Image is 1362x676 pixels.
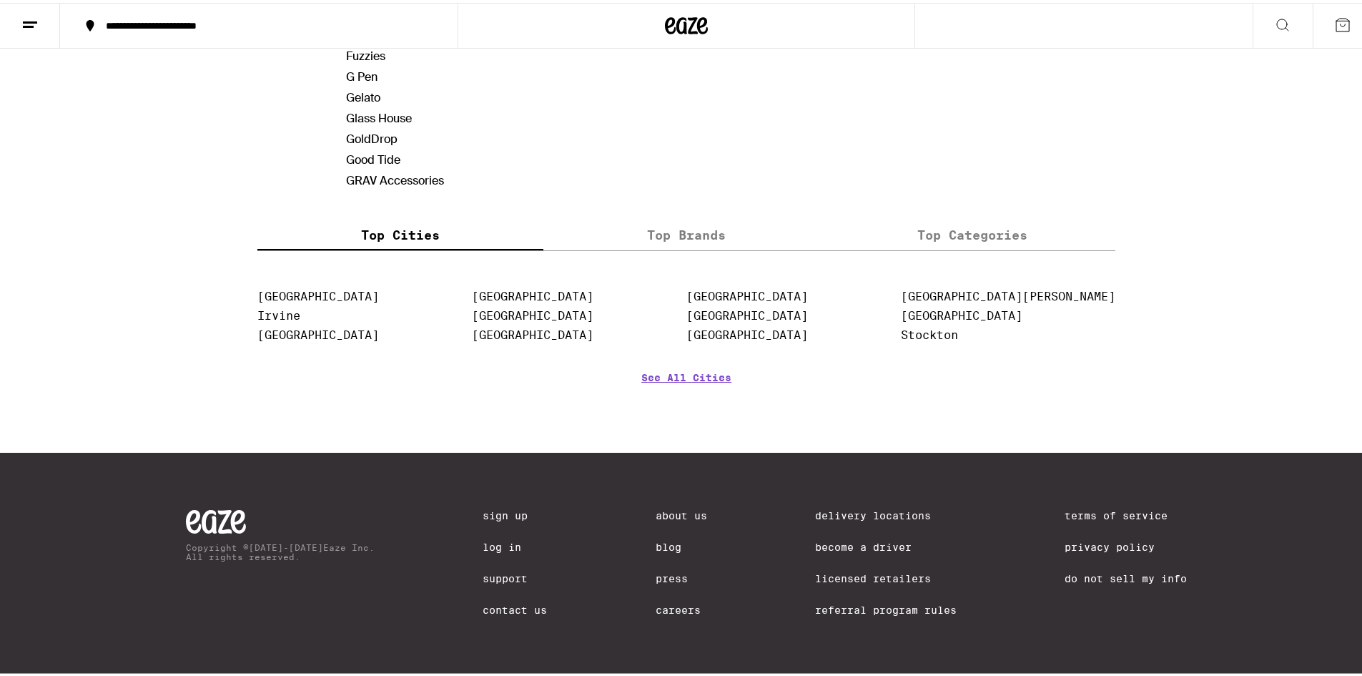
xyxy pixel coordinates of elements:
[815,602,957,613] a: Referral Program Rules
[686,306,808,320] a: [GEOGRAPHIC_DATA]
[346,87,380,102] a: Gelato
[901,306,1022,320] a: [GEOGRAPHIC_DATA]
[257,217,543,248] label: Top Cities
[543,217,829,248] label: Top Brands
[656,539,707,550] a: Blog
[815,570,957,582] a: Licensed Retailers
[9,10,103,21] span: Hi. Need any help?
[901,325,958,339] a: Stockton
[1065,570,1187,582] a: Do Not Sell My Info
[472,325,593,339] a: [GEOGRAPHIC_DATA]
[815,539,957,550] a: Become a Driver
[656,507,707,519] a: About Us
[186,540,375,559] p: Copyright © [DATE]-[DATE] Eaze Inc. All rights reserved.
[257,306,300,320] a: Irvine
[1065,507,1187,519] a: Terms of Service
[346,170,444,185] a: GRAV Accessories
[815,507,957,519] a: Delivery Locations
[346,150,400,165] a: Good Tide
[483,570,547,582] a: Support
[257,217,1115,248] div: tabs
[483,602,547,613] a: Contact Us
[346,46,385,61] a: Fuzzies
[257,325,379,339] a: [GEOGRAPHIC_DATA]
[686,325,808,339] a: [GEOGRAPHIC_DATA]
[901,287,1115,300] a: [GEOGRAPHIC_DATA][PERSON_NAME]
[641,369,731,422] a: See All Cities
[346,67,377,82] a: G Pen
[1065,539,1187,550] a: Privacy Policy
[257,287,379,300] a: [GEOGRAPHIC_DATA]
[483,507,547,519] a: Sign Up
[483,539,547,550] a: Log In
[829,217,1115,248] label: Top Categories
[656,570,707,582] a: Press
[686,287,808,300] a: [GEOGRAPHIC_DATA]
[656,602,707,613] a: Careers
[472,287,593,300] a: [GEOGRAPHIC_DATA]
[346,129,398,144] a: GoldDrop
[472,306,593,320] a: [GEOGRAPHIC_DATA]
[346,108,412,123] a: Glass House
